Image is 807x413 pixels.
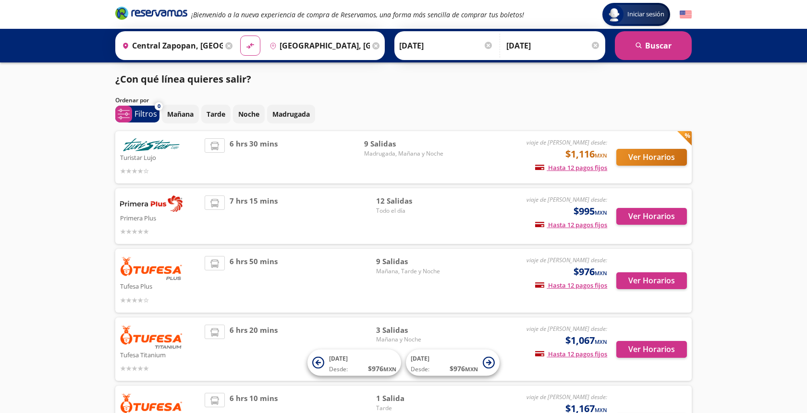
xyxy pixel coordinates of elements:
[399,34,493,58] input: Elegir Fecha
[115,72,251,86] p: ¿Con qué línea quieres salir?
[207,109,225,119] p: Tarde
[120,195,183,212] img: Primera Plus
[595,338,607,345] small: MXN
[134,108,157,120] p: Filtros
[616,208,687,225] button: Ver Horarios
[115,6,187,20] i: Brand Logo
[368,364,396,374] span: $ 976
[616,272,687,289] button: Ver Horarios
[230,195,278,237] span: 7 hrs 15 mins
[307,350,401,376] button: [DATE]Desde:$976MXN
[115,6,187,23] a: Brand Logo
[191,10,524,19] em: ¡Bienvenido a la nueva experiencia de compra de Reservamos, una forma más sencilla de comprar tus...
[615,31,692,60] button: Buscar
[230,325,278,374] span: 6 hrs 20 mins
[616,149,687,166] button: Ver Horarios
[526,195,607,204] em: viaje de [PERSON_NAME] desde:
[376,393,443,404] span: 1 Salida
[383,365,396,373] small: MXN
[450,364,478,374] span: $ 976
[376,325,443,336] span: 3 Salidas
[267,105,315,123] button: Madrugada
[376,404,443,413] span: Tarde
[526,138,607,146] em: viaje de [PERSON_NAME] desde:
[167,109,194,119] p: Mañana
[411,365,429,374] span: Desde:
[465,365,478,373] small: MXN
[118,34,223,58] input: Buscar Origen
[565,333,607,348] span: $1,067
[201,105,231,123] button: Tarde
[329,354,348,363] span: [DATE]
[158,102,160,110] span: 0
[624,10,668,19] span: Iniciar sesión
[535,163,607,172] span: Hasta 12 pagos fijos
[680,9,692,21] button: English
[266,34,370,58] input: Buscar Destino
[238,109,259,119] p: Noche
[526,393,607,401] em: viaje de [PERSON_NAME] desde:
[162,105,199,123] button: Mañana
[411,354,429,363] span: [DATE]
[574,204,607,219] span: $995
[406,350,500,376] button: [DATE]Desde:$976MXN
[115,96,149,105] p: Ordenar por
[565,147,607,161] span: $1,116
[595,209,607,216] small: MXN
[535,350,607,358] span: Hasta 12 pagos fijos
[616,341,687,358] button: Ver Horarios
[120,212,200,223] p: Primera Plus
[120,280,200,292] p: Tufesa Plus
[506,34,600,58] input: Opcional
[376,256,443,267] span: 9 Salidas
[120,349,200,360] p: Tufesa Titanium
[376,206,443,215] span: Todo el día
[535,281,607,290] span: Hasta 12 pagos fijos
[595,152,607,159] small: MXN
[376,195,443,206] span: 12 Salidas
[230,138,278,176] span: 6 hrs 30 mins
[364,149,443,158] span: Madrugada, Mañana y Noche
[272,109,310,119] p: Madrugada
[120,256,183,280] img: Tufesa Plus
[364,138,443,149] span: 9 Salidas
[120,151,200,163] p: Turistar Lujo
[535,220,607,229] span: Hasta 12 pagos fijos
[120,138,183,151] img: Turistar Lujo
[329,365,348,374] span: Desde:
[115,106,159,122] button: 0Filtros
[574,265,607,279] span: $976
[376,335,443,344] span: Mañana y Noche
[595,269,607,277] small: MXN
[526,256,607,264] em: viaje de [PERSON_NAME] desde:
[230,256,278,305] span: 6 hrs 50 mins
[120,325,183,349] img: Tufesa Titanium
[526,325,607,333] em: viaje de [PERSON_NAME] desde:
[233,105,265,123] button: Noche
[376,267,443,276] span: Mañana, Tarde y Noche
